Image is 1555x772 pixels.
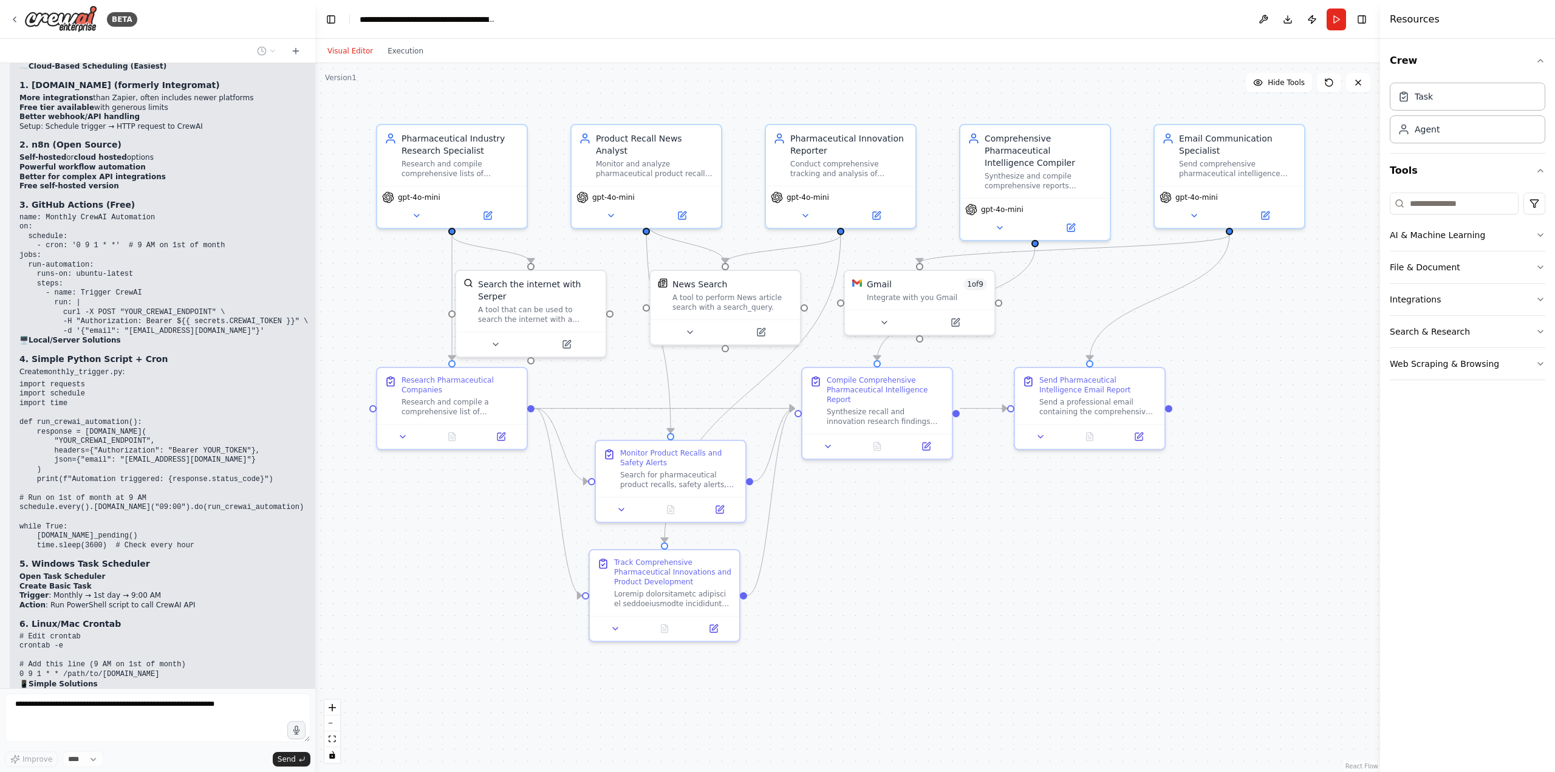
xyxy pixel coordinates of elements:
[19,336,312,346] h2: 🖥️
[753,402,795,487] g: Edge from 5195e6bd-f95a-4996-93c1-f9ec04a12d29 to ddcaa953-ccf0-43fa-98a7-081b4867b0d8
[1390,44,1545,78] button: Crew
[765,124,917,229] div: Pharmaceutical Innovation ReporterConduct comprehensive tracking and analysis of pharmaceutical i...
[960,402,1007,414] g: Edge from ddcaa953-ccf0-43fa-98a7-081b4867b0d8 to 4415bf18-ea60-4578-8135-14a8190bcb27
[1390,78,1545,153] div: Crew
[1415,91,1433,103] div: Task
[19,380,304,550] code: import requests import schedule import time def run_crewai_automation(): response = [DOMAIN_NAME]...
[867,293,987,302] div: Integrate with you Gmail
[323,11,340,28] button: Hide left sidebar
[726,325,795,340] button: Open in side panel
[614,589,732,609] div: Loremip dolorsitametc adipisci el seddoeiusmodte incididuntu, lab etdolor magnaaliqua, eni admini...
[376,367,528,450] div: Research Pharmaceutical CompaniesResearch and compile a comprehensive list of pharmaceutical comp...
[747,402,795,601] g: Edge from f0fc43f1-91ae-4c45-999b-03b56fb01c41 to ddcaa953-ccf0-43fa-98a7-081b4867b0d8
[19,367,312,378] p: Create :
[801,367,953,460] div: Compile Comprehensive Pharmaceutical Intelligence ReportSynthesize recall and innovation research...
[380,44,431,58] button: Execution
[1390,251,1545,283] button: File & Document
[44,368,123,377] code: monthly_trigger.py
[596,159,714,179] div: Monitor and analyze pharmaceutical product recalls and safety alerts from Australian and New Zeal...
[570,124,722,229] div: Product Recall News AnalystMonitor and analyze pharmaceutical product recalls and safety alerts f...
[19,559,150,569] strong: 5. Windows Task Scheduler
[19,680,312,689] h2: 📱
[455,270,607,358] div: SerperDevToolSearch the internet with SerperA tool that can be used to search the internet with a...
[325,73,357,83] div: Version 1
[19,94,312,103] li: than Zapier, often includes newer platforms
[1084,235,1235,360] g: Edge from 3d4cfea5-f236-4ad8-8be7-ca8bd3e6384f to 4415bf18-ea60-4578-8135-14a8190bcb27
[1390,12,1440,27] h4: Resources
[790,132,908,157] div: Pharmaceutical Innovation Reporter
[592,193,635,202] span: gpt-4o-mini
[787,193,829,202] span: gpt-4o-mini
[963,278,987,290] span: Number of enabled actions
[19,62,312,72] h2: ☁️
[324,700,340,716] button: zoom in
[532,337,601,352] button: Open in side panel
[74,153,127,162] strong: cloud hosted
[639,621,691,636] button: No output available
[985,132,1102,169] div: Comprehensive Pharmaceutical Intelligence Compiler
[19,80,220,90] strong: 1. [DOMAIN_NAME] (formerly Integromat)
[19,601,46,609] strong: Action
[921,315,989,330] button: Open in side panel
[658,278,668,288] img: SerplyNewsSearchTool
[19,153,312,163] li: or options
[446,235,537,263] g: Edge from 8513d56b-9ff7-4d75-9f61-5e0b7ac68983 to 958cb9d6-d92f-490b-8154-1df8c0fceeba
[905,439,947,454] button: Open in side panel
[844,270,996,336] div: GmailGmail1of9Integrate with you Gmail
[1390,219,1545,251] button: AI & Machine Learning
[19,619,121,629] strong: 6. Linux/Mac Crontab
[107,12,137,27] div: BETA
[252,44,281,58] button: Switch to previous chat
[19,163,146,171] strong: Powerful workflow automation
[981,205,1024,214] span: gpt-4o-mini
[19,591,312,601] li: : Monthly → 1st day → 9:00 AM
[589,549,740,642] div: Track Comprehensive Pharmaceutical Innovations and Product DevelopmentLoremip dolorsitametc adipi...
[535,402,582,601] g: Edge from a324845b-8053-435f-8356-1e6a5bff1c3f to f0fc43f1-91ae-4c45-999b-03b56fb01c41
[19,632,186,678] code: # Edit crontab crontab -e # Add this line (9 AM on 1st of month) 0 9 1 * * /path/to/[DOMAIN_NAME]
[463,278,473,288] img: SerperDevTool
[480,429,522,444] button: Open in side panel
[1036,220,1105,235] button: Open in side panel
[827,375,945,405] div: Compile Comprehensive Pharmaceutical Intelligence Report
[672,293,793,312] div: A tool to perform News article search with a search_query.
[790,159,908,179] div: Conduct comprehensive tracking and analysis of pharmaceutical innovations, R&D developments, clin...
[19,182,119,190] strong: Free self-hosted version
[1153,124,1305,229] div: Email Communication SpecialistSend comprehensive pharmaceutical intelligence reports via email to...
[620,448,738,468] div: Monitor Product Recalls and Safety Alerts
[535,402,588,487] g: Edge from a324845b-8053-435f-8356-1e6a5bff1c3f to 5195e6bd-f95a-4996-93c1-f9ec04a12d29
[286,44,306,58] button: Start a new chat
[1014,367,1166,450] div: Send Pharmaceutical Intelligence Email ReportSend a professional email containing the comprehensi...
[19,94,93,102] strong: More integrations
[478,305,598,324] div: A tool that can be used to search the internet with a search_query. Supports different search typ...
[595,440,747,523] div: Monitor Product Recalls and Safety AlertsSearch for pharmaceutical product recalls, safety alerts...
[360,13,496,26] nav: breadcrumb
[19,213,308,335] code: name: Monthly CrewAI Automation on: schedule: - cron: '0 9 1 * *' # 9 AM on 1st of month jobs: ru...
[446,235,458,360] g: Edge from 8513d56b-9ff7-4d75-9f61-5e0b7ac68983 to a324845b-8053-435f-8356-1e6a5bff1c3f
[402,132,519,157] div: Pharmaceutical Industry Research Specialist
[867,278,892,290] div: Gmail
[19,140,121,149] strong: 2. n8n (Open Source)
[1246,73,1312,92] button: Hide Tools
[1390,154,1545,188] button: Tools
[985,171,1102,191] div: Synthesize and compile comprehensive reports combining company profiles, product recalls, and new...
[649,270,801,346] div: SerplyNewsSearchToolNews SearchA tool to perform News article search with a search_query.
[827,407,945,426] div: Synthesize recall and innovation research findings from the **previous month** into a comprehensi...
[1039,375,1157,395] div: Send Pharmaceutical Intelligence Email Report
[426,429,478,444] button: No output available
[596,132,714,157] div: Product Recall News Analyst
[640,223,731,263] g: Edge from 8cc9f46c-b31a-4795-b973-a24d8bde6b63 to 1e0f824a-0679-4912-a28f-d78f534326b4
[19,153,66,162] strong: Self-hosted
[19,103,94,112] strong: Free tier available
[658,235,847,542] g: Edge from 2db27b1e-4f90-4066-a590-93e572684005 to f0fc43f1-91ae-4c45-999b-03b56fb01c41
[1390,284,1545,315] button: Integrations
[402,159,519,179] div: Research and compile comprehensive lists of pharmaceutical companies in [GEOGRAPHIC_DATA] and [GE...
[640,223,677,433] g: Edge from 8cc9f46c-b31a-4795-b973-a24d8bde6b63 to 5195e6bd-f95a-4996-93c1-f9ec04a12d29
[1175,193,1218,202] span: gpt-4o-mini
[19,582,92,590] strong: Create Basic Task
[324,731,340,747] button: fit view
[842,208,911,223] button: Open in side panel
[324,747,340,763] button: toggle interactivity
[1064,429,1116,444] button: No output available
[19,591,49,599] strong: Trigger
[324,716,340,731] button: zoom out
